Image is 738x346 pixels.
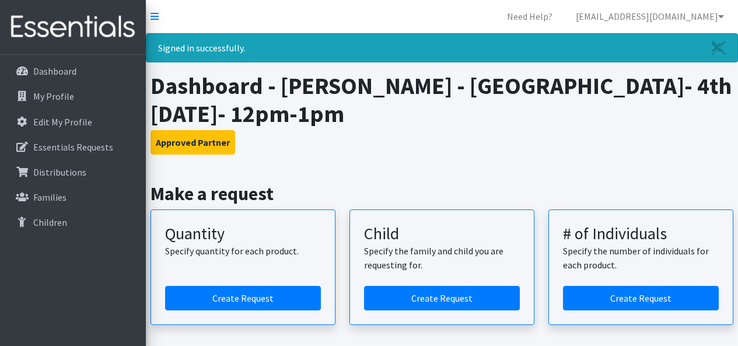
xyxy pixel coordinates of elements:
h3: # of Individuals [563,224,719,244]
h3: Quantity [165,224,321,244]
a: My Profile [5,85,141,108]
a: Distributions [5,160,141,184]
p: Specify quantity for each product. [165,244,321,258]
p: Specify the number of individuals for each product. [563,244,719,272]
button: Approved Partner [151,130,235,155]
p: Essentials Requests [33,141,113,153]
a: Create a request by quantity [165,286,321,310]
a: Children [5,211,141,234]
a: Create a request by number of individuals [563,286,719,310]
a: Dashboard [5,60,141,83]
img: HumanEssentials [5,8,141,47]
p: Dashboard [33,65,76,77]
a: Create a request for a child or family [364,286,520,310]
a: Families [5,186,141,209]
a: Need Help? [498,5,562,28]
p: Children [33,216,67,228]
a: Edit My Profile [5,110,141,134]
p: My Profile [33,90,74,102]
p: Families [33,191,67,203]
p: Edit My Profile [33,116,92,128]
p: Distributions [33,166,86,178]
div: Signed in successfully. [146,33,738,62]
p: Specify the family and child you are requesting for. [364,244,520,272]
a: Close [700,34,737,62]
h2: Make a request [151,183,734,205]
a: Essentials Requests [5,135,141,159]
h1: Dashboard - [PERSON_NAME] - [GEOGRAPHIC_DATA]- 4th [DATE]- 12pm-1pm [151,72,734,128]
h3: Child [364,224,520,244]
a: [EMAIL_ADDRESS][DOMAIN_NAME] [566,5,733,28]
